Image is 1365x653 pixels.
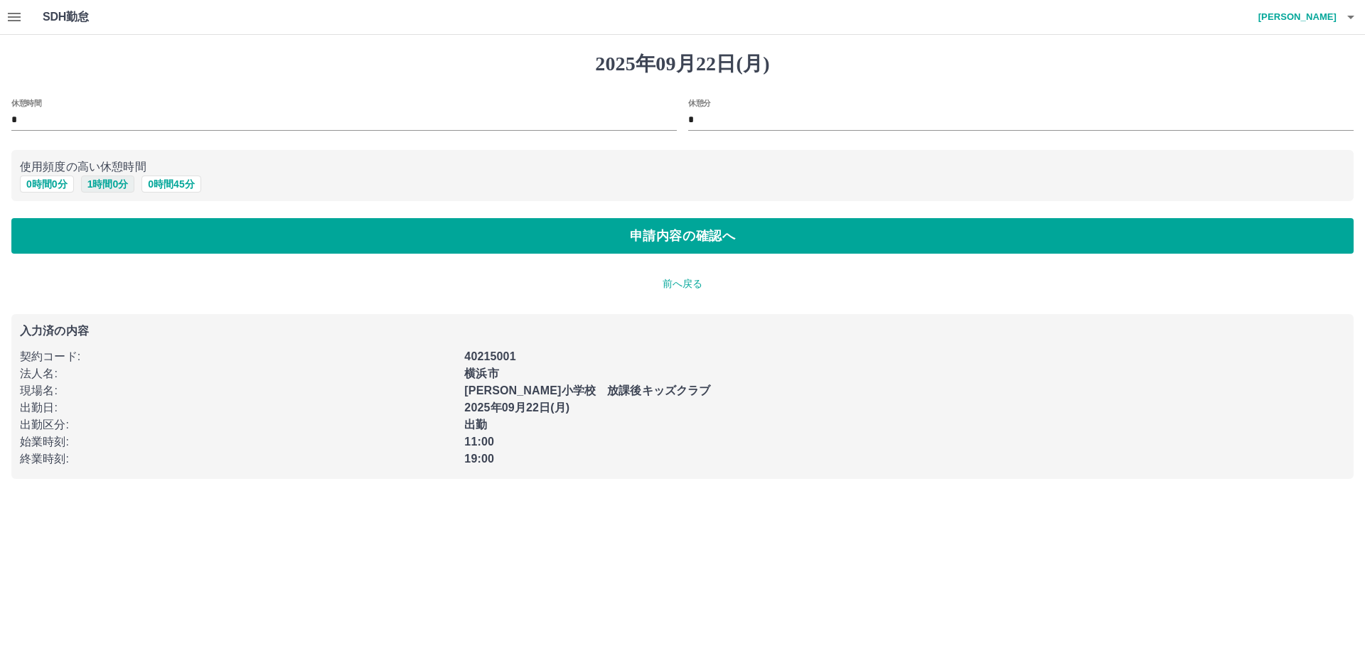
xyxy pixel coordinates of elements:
button: 0時間0分 [20,176,74,193]
b: 横浜市 [464,367,498,379]
button: 申請内容の確認へ [11,218,1354,254]
p: 始業時刻 : [20,433,456,450]
p: 終業時刻 : [20,450,456,468]
b: 11:00 [464,436,494,448]
b: 40215001 [464,350,515,362]
label: 休憩分 [688,97,711,108]
b: 2025年09月22日(月) [464,401,569,414]
b: 19:00 [464,453,494,465]
b: [PERSON_NAME]小学校 放課後キッズクラブ [464,384,710,396]
button: 0時間45分 [141,176,200,193]
button: 1時間0分 [81,176,135,193]
p: 契約コード : [20,348,456,365]
p: 法人名 : [20,365,456,382]
p: 使用頻度の高い休憩時間 [20,158,1345,176]
p: 現場名 : [20,382,456,399]
b: 出勤 [464,419,487,431]
h1: 2025年09月22日(月) [11,52,1354,76]
label: 休憩時間 [11,97,41,108]
p: 出勤区分 : [20,416,456,433]
p: 入力済の内容 [20,325,1345,337]
p: 前へ戻る [11,276,1354,291]
p: 出勤日 : [20,399,456,416]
